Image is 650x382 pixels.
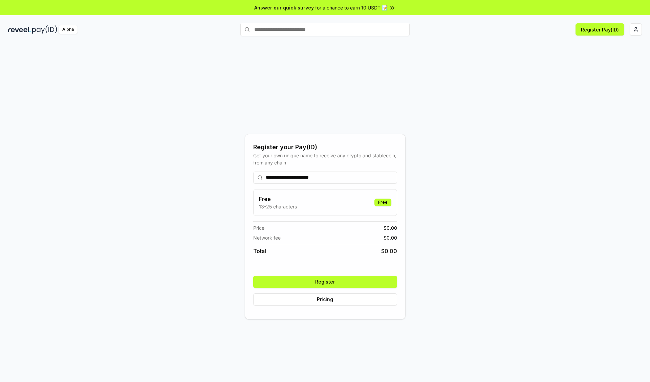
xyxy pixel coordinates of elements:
[374,199,391,206] div: Free
[381,247,397,255] span: $ 0.00
[576,23,624,36] button: Register Pay(ID)
[259,203,297,210] p: 13-25 characters
[254,4,314,11] span: Answer our quick survey
[253,152,397,166] div: Get your own unique name to receive any crypto and stablecoin, from any chain
[315,4,388,11] span: for a chance to earn 10 USDT 📝
[253,276,397,288] button: Register
[253,247,266,255] span: Total
[32,25,57,34] img: pay_id
[259,195,297,203] h3: Free
[253,293,397,306] button: Pricing
[59,25,78,34] div: Alpha
[384,224,397,231] span: $ 0.00
[384,234,397,241] span: $ 0.00
[253,142,397,152] div: Register your Pay(ID)
[8,25,31,34] img: reveel_dark
[253,234,281,241] span: Network fee
[253,224,264,231] span: Price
